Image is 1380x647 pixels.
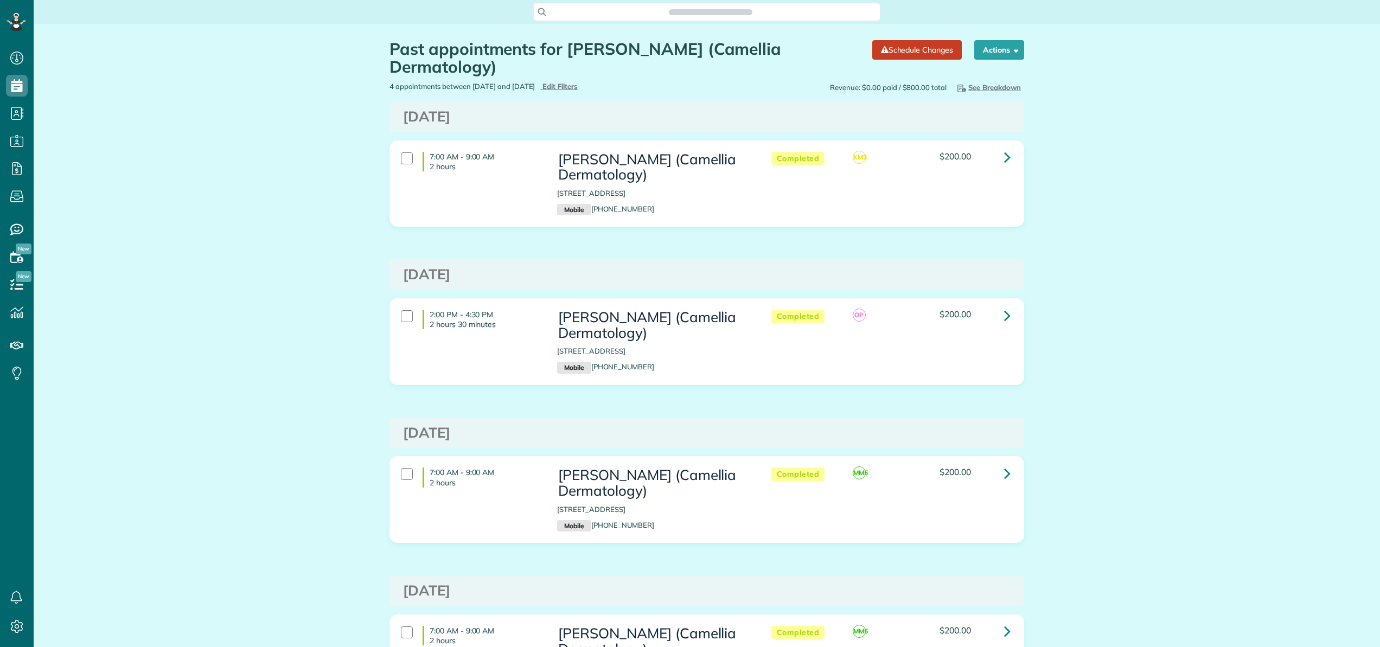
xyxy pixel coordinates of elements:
[557,520,591,532] small: Mobile
[423,152,541,171] h4: 7:00 AM - 9:00 AM
[381,81,707,92] div: 4 appointments between [DATE] and [DATE]
[430,478,541,488] p: 2 hours
[557,467,749,498] h3: [PERSON_NAME] (Camellia Dermatology)
[940,151,971,162] span: $200.00
[430,319,541,329] p: 2 hours 30 minutes
[389,40,864,76] h1: Past appointments for [PERSON_NAME] (Camellia Dermatology)
[403,109,1011,125] h3: [DATE]
[557,362,591,374] small: Mobile
[853,309,866,322] span: OP
[423,467,541,487] h4: 7:00 AM - 9:00 AM
[557,204,591,216] small: Mobile
[16,244,31,254] span: New
[830,82,947,93] span: Revenue: $0.00 paid / $800.00 total
[557,504,749,515] p: [STREET_ADDRESS]
[974,40,1024,60] button: Actions
[853,625,866,638] span: MM5
[403,583,1011,599] h3: [DATE]
[557,310,749,341] h3: [PERSON_NAME] (Camellia Dermatology)
[542,82,578,91] span: Edit Filters
[403,425,1011,441] h3: [DATE]
[955,83,1021,92] span: See Breakdown
[540,82,578,91] a: Edit Filters
[771,152,825,165] span: Completed
[872,40,962,60] a: Schedule Changes
[853,151,866,164] span: KM3
[771,626,825,639] span: Completed
[557,362,654,371] a: Mobile[PHONE_NUMBER]
[403,267,1011,283] h3: [DATE]
[423,626,541,645] h4: 7:00 AM - 9:00 AM
[952,81,1024,93] button: See Breakdown
[853,466,866,479] span: MM5
[680,7,741,17] span: Search ZenMaid…
[557,346,749,356] p: [STREET_ADDRESS]
[16,271,31,282] span: New
[771,310,825,323] span: Completed
[557,188,749,198] p: [STREET_ADDRESS]
[940,625,971,636] span: $200.00
[557,521,654,529] a: Mobile[PHONE_NUMBER]
[423,310,541,329] h4: 2:00 PM - 4:30 PM
[557,152,749,183] h3: [PERSON_NAME] (Camellia Dermatology)
[771,467,825,481] span: Completed
[430,162,541,171] p: 2 hours
[430,636,541,645] p: 2 hours
[940,309,971,319] span: $200.00
[940,466,971,477] span: $200.00
[557,204,654,213] a: Mobile[PHONE_NUMBER]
